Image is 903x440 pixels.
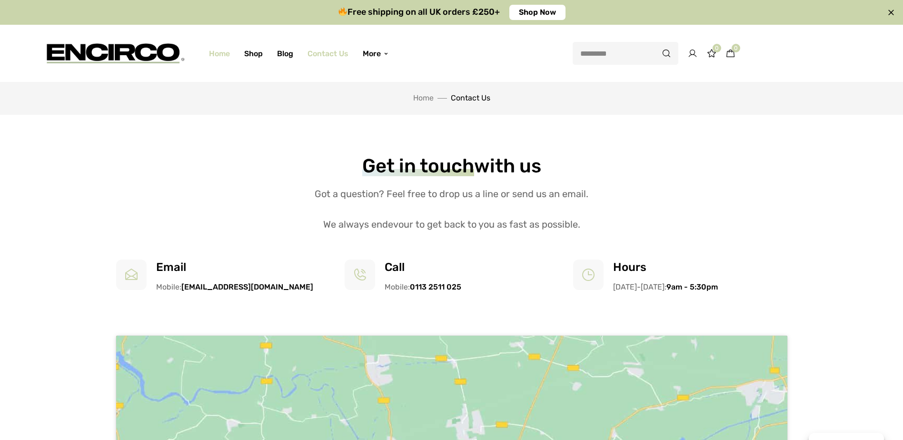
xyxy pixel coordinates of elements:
[613,280,787,294] div: [DATE]-[DATE]:
[666,282,718,291] strong: 9am - 5:30pm
[270,37,300,70] a: Blog
[42,32,185,75] img: encirco.com -
[356,37,396,70] a: More
[156,260,330,276] h6: Email
[116,154,787,179] h2: with us
[451,93,490,102] span: Contact Us
[519,5,556,20] span: Shop Now
[613,260,787,276] h6: Hours
[509,5,566,20] a: Shop Now
[300,37,356,70] a: Contact Us
[707,50,716,60] a: 0
[156,280,330,294] div: Mobile:
[338,7,347,16] img: 🔥
[385,280,559,294] div: Mobile:
[410,282,461,291] strong: 0113 2511 025
[732,44,740,52] span: 0
[726,45,735,62] a: 0
[181,282,313,291] strong: [EMAIL_ADDRESS][DOMAIN_NAME]
[277,186,626,232] h2: Got a question? Feel free to drop us a line or send us an email. We always endevour to get back t...
[202,37,237,70] a: Home
[237,37,270,70] a: Shop
[413,93,434,102] a: Home
[385,260,559,276] h6: Call
[713,44,721,52] span: 0
[337,6,500,18] h2: Free shipping on all UK orders £250+
[362,154,474,179] span: Get in touch
[655,42,678,65] button: Search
